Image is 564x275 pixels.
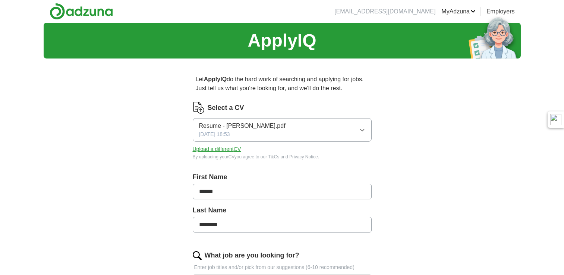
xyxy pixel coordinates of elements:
img: CV Icon [193,102,205,114]
img: Adzuna logo [50,3,113,20]
button: Resume - [PERSON_NAME].pdf[DATE] 18:53 [193,118,372,142]
label: First Name [193,172,372,182]
p: Let do the hard work of searching and applying for jobs. Just tell us what you're looking for, an... [193,72,372,96]
a: T&Cs [268,154,279,159]
label: Last Name [193,205,372,215]
li: [EMAIL_ADDRESS][DOMAIN_NAME] [334,7,435,16]
h1: ApplyIQ [248,27,316,54]
div: By uploading your CV you agree to our and . [193,154,372,160]
strong: ApplyIQ [204,76,227,82]
label: Select a CV [208,103,244,113]
label: What job are you looking for? [205,250,299,260]
a: MyAdzuna [441,7,476,16]
p: Enter job titles and/or pick from our suggestions (6-10 recommended) [193,263,372,271]
button: Upload a differentCV [193,145,241,153]
span: [DATE] 18:53 [199,130,230,138]
span: Resume - [PERSON_NAME].pdf [199,121,286,130]
a: Employers [486,7,515,16]
img: search.png [193,251,202,260]
a: Privacy Notice [289,154,318,159]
